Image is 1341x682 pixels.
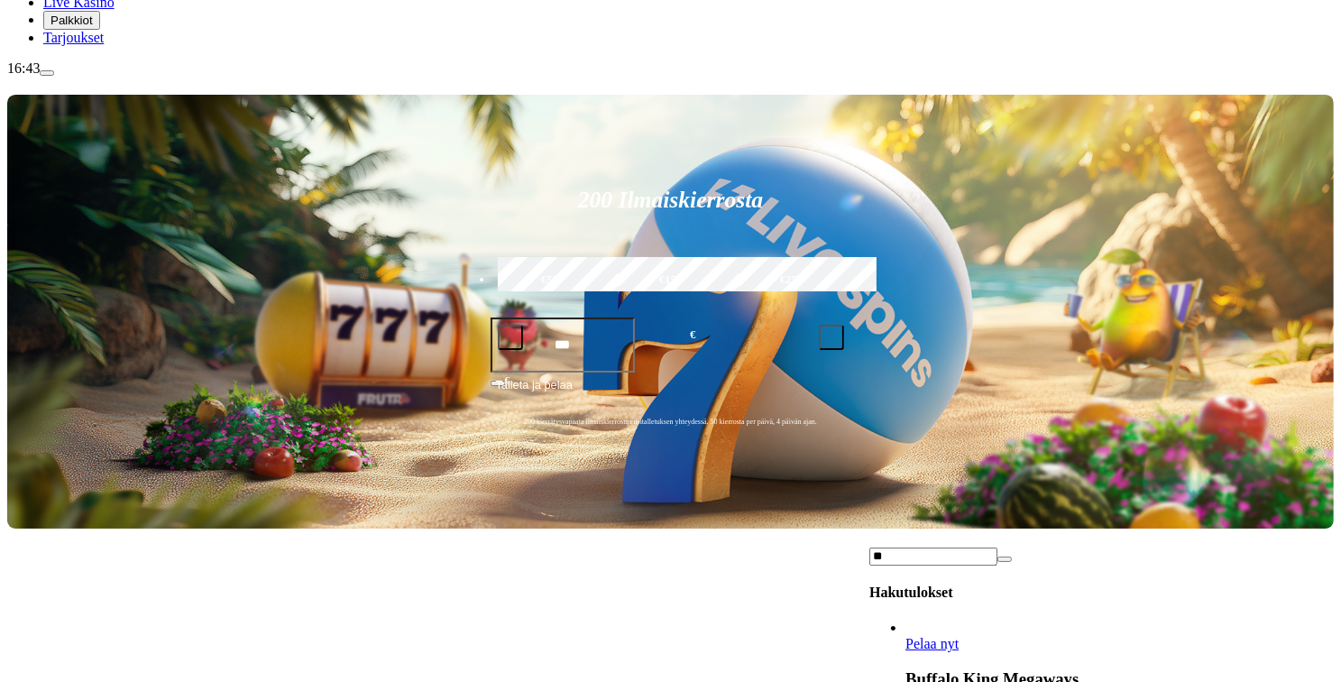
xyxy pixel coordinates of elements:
label: €250 [735,254,849,307]
input: Search [869,548,997,566]
button: plus icon [819,325,844,350]
span: Talleta ja pelaa [496,376,573,409]
label: €50 [493,254,607,307]
span: 16:43 [7,60,40,76]
label: €150 [614,254,728,307]
h4: Hakutulokset [869,585,1334,601]
span: € [505,374,510,385]
a: Buffalo King Megaways [905,636,959,651]
button: Palkkiot [43,11,100,30]
button: menu [40,70,54,76]
button: clear entry [997,557,1012,562]
span: Pelaa nyt [905,636,959,651]
a: Tarjoukset [43,30,104,45]
span: Palkkiot [51,14,93,27]
button: minus icon [498,325,523,350]
button: Talleta ja pelaa [491,375,851,410]
span: € [690,327,695,344]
